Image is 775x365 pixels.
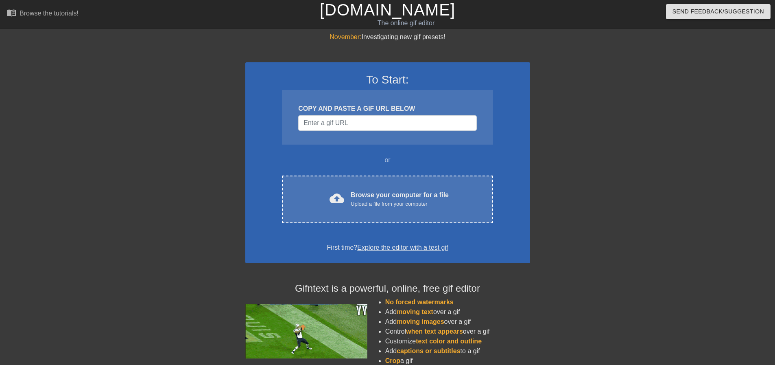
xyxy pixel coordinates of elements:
span: when text appears [406,328,463,335]
span: cloud_upload [330,191,344,206]
span: November: [330,33,361,40]
li: Control over a gif [385,327,530,336]
li: Customize [385,336,530,346]
span: menu_book [7,8,16,18]
div: Investigating new gif presets! [245,32,530,42]
li: Add to a gif [385,346,530,356]
div: Browse the tutorials! [20,10,79,17]
input: Username [298,115,476,131]
span: moving images [397,318,444,325]
h4: Gifntext is a powerful, online, free gif editor [245,283,530,295]
span: text color and outline [416,338,482,345]
a: [DOMAIN_NAME] [320,1,455,19]
span: No forced watermarks [385,299,454,306]
span: moving text [397,308,433,315]
span: Send Feedback/Suggestion [672,7,764,17]
a: Explore the editor with a test gif [357,244,448,251]
div: First time? [256,243,520,253]
a: Browse the tutorials! [7,8,79,20]
div: or [266,155,509,165]
span: Crop [385,357,400,364]
div: Browse your computer for a file [351,190,449,208]
div: COPY AND PASTE A GIF URL BELOW [298,104,476,114]
img: football_small.gif [245,304,367,358]
li: Add over a gif [385,317,530,327]
div: Upload a file from your computer [351,200,449,208]
span: captions or subtitles [397,347,460,354]
h3: To Start: [256,73,520,87]
li: Add over a gif [385,307,530,317]
div: The online gif editor [262,18,550,28]
button: Send Feedback/Suggestion [666,4,771,19]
